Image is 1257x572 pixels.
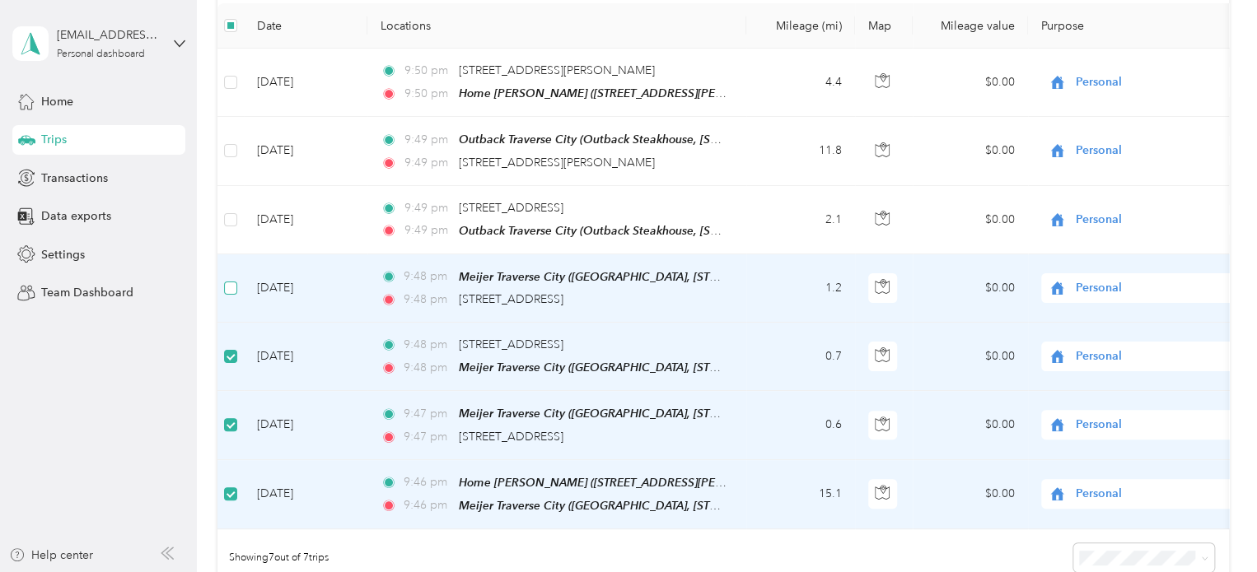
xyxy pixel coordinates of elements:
[404,359,451,377] span: 9:48 pm
[913,323,1028,391] td: $0.00
[244,117,367,185] td: [DATE]
[459,360,1048,374] span: Meijer Traverse City ([GEOGRAPHIC_DATA], [STREET_ADDRESS] , [GEOGRAPHIC_DATA], [GEOGRAPHIC_DATA])
[459,499,1048,513] span: Meijer Traverse City ([GEOGRAPHIC_DATA], [STREET_ADDRESS] , [GEOGRAPHIC_DATA], [GEOGRAPHIC_DATA])
[404,267,451,286] span: 9:48 pm
[913,3,1028,49] th: Mileage value
[459,201,563,215] span: [STREET_ADDRESS]
[367,3,746,49] th: Locations
[41,246,85,263] span: Settings
[913,460,1028,529] td: $0.00
[404,405,451,423] span: 9:47 pm
[404,428,451,446] span: 9:47 pm
[459,430,563,444] span: [STREET_ADDRESS]
[855,3,913,49] th: Map
[41,131,67,148] span: Trips
[404,131,451,149] span: 9:49 pm
[459,407,1048,421] span: Meijer Traverse City ([GEOGRAPHIC_DATA], [STREET_ADDRESS] , [GEOGRAPHIC_DATA], [GEOGRAPHIC_DATA])
[913,49,1028,117] td: $0.00
[459,156,655,170] span: [STREET_ADDRESS][PERSON_NAME]
[913,117,1028,185] td: $0.00
[459,270,1048,284] span: Meijer Traverse City ([GEOGRAPHIC_DATA], [STREET_ADDRESS] , [GEOGRAPHIC_DATA], [GEOGRAPHIC_DATA])
[244,254,367,323] td: [DATE]
[913,186,1028,254] td: $0.00
[57,49,145,59] div: Personal dashboard
[57,26,160,44] div: [EMAIL_ADDRESS][DOMAIN_NAME]
[1076,485,1227,503] span: Personal
[459,476,1019,490] span: Home [PERSON_NAME] ([STREET_ADDRESS][PERSON_NAME] , [PERSON_NAME], [GEOGRAPHIC_DATA])
[217,551,329,565] span: Showing 7 out of 7 trips
[913,254,1028,323] td: $0.00
[244,3,367,49] th: Date
[746,323,855,391] td: 0.7
[404,62,451,80] span: 9:50 pm
[404,496,451,514] span: 9:46 pm
[459,224,1054,238] span: Outback Traverse City (Outback Steakhouse, [STREET_ADDRESS] , [GEOGRAPHIC_DATA], [GEOGRAPHIC_DATA])
[746,3,855,49] th: Mileage (mi)
[1076,142,1227,160] span: Personal
[244,186,367,254] td: [DATE]
[459,337,563,351] span: [STREET_ADDRESS]
[1076,416,1227,434] span: Personal
[459,133,1054,146] span: Outback Traverse City (Outback Steakhouse, [STREET_ADDRESS] , [GEOGRAPHIC_DATA], [GEOGRAPHIC_DATA])
[1076,73,1227,91] span: Personal
[244,460,367,529] td: [DATE]
[746,460,855,529] td: 15.1
[746,117,855,185] td: 11.8
[41,170,108,187] span: Transactions
[746,49,855,117] td: 4.4
[459,63,655,77] span: [STREET_ADDRESS][PERSON_NAME]
[244,391,367,459] td: [DATE]
[1165,480,1257,572] iframe: Everlance-gr Chat Button Frame
[404,199,451,217] span: 9:49 pm
[404,154,451,172] span: 9:49 pm
[746,391,855,459] td: 0.6
[746,254,855,323] td: 1.2
[404,221,451,239] span: 9:49 pm
[459,86,1019,100] span: Home [PERSON_NAME] ([STREET_ADDRESS][PERSON_NAME] , [PERSON_NAME], [GEOGRAPHIC_DATA])
[1076,211,1227,229] span: Personal
[404,291,451,309] span: 9:48 pm
[459,292,563,306] span: [STREET_ADDRESS]
[1076,279,1227,297] span: Personal
[1076,347,1227,365] span: Personal
[244,49,367,117] td: [DATE]
[404,473,451,491] span: 9:46 pm
[244,323,367,391] td: [DATE]
[41,207,111,225] span: Data exports
[9,546,93,564] button: Help center
[404,336,451,354] span: 9:48 pm
[41,284,133,301] span: Team Dashboard
[404,85,451,103] span: 9:50 pm
[913,391,1028,459] td: $0.00
[746,186,855,254] td: 2.1
[41,93,73,110] span: Home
